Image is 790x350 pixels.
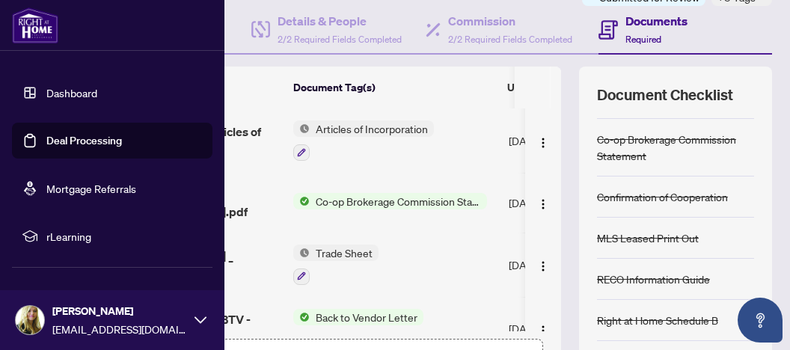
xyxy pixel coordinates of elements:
th: Document Tag(s) [287,67,501,108]
td: [DATE] [503,173,604,233]
img: Status Icon [293,193,310,209]
span: Upload Date [507,79,567,96]
span: [PERSON_NAME] [52,303,187,319]
button: Status IconArticles of Incorporation [293,120,434,161]
button: Logo [531,316,555,340]
a: Dashboard [46,86,97,99]
span: Back to Vendor Letter [310,309,423,325]
div: Confirmation of Cooperation [597,188,728,205]
img: logo [12,7,58,43]
h4: Documents [625,12,688,30]
td: [DATE] [503,233,604,297]
span: 2/2 Required Fields Completed [448,34,572,45]
span: rLearning [46,228,202,245]
button: Logo [531,253,555,277]
button: Logo [531,129,555,153]
img: Status Icon [293,120,310,137]
img: Status Icon [293,245,310,261]
img: Logo [537,260,549,272]
button: Status IconTrade Sheet [293,245,379,285]
a: Deal Processing [46,134,122,147]
span: Required [625,34,661,45]
div: Co-op Brokerage Commission Statement [597,131,754,164]
button: Status IconCo-op Brokerage Commission Statement [293,193,487,209]
span: 2/2 Required Fields Completed [278,34,402,45]
img: Logo [537,137,549,149]
button: Open asap [738,298,783,343]
td: [DATE] [503,108,604,173]
img: Logo [537,325,549,337]
div: Right at Home Schedule B [597,312,718,328]
img: Profile Icon [16,306,44,334]
h4: Details & People [278,12,402,30]
div: MLS Leased Print Out [597,230,699,246]
div: RECO Information Guide [597,271,710,287]
span: [EMAIL_ADDRESS][DOMAIN_NAME] [52,321,187,337]
img: Logo [537,198,549,210]
img: Status Icon [293,309,310,325]
button: Status IconBack to Vendor Letter [293,309,423,349]
span: Document Checklist [597,85,733,105]
span: Trade Sheet [310,245,379,261]
a: Mortgage Referrals [46,182,136,195]
h4: Commission [448,12,572,30]
span: Articles of Incorporation [310,120,434,137]
span: Co-op Brokerage Commission Statement [310,193,487,209]
button: Logo [531,191,555,215]
th: Upload Date [501,67,603,108]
